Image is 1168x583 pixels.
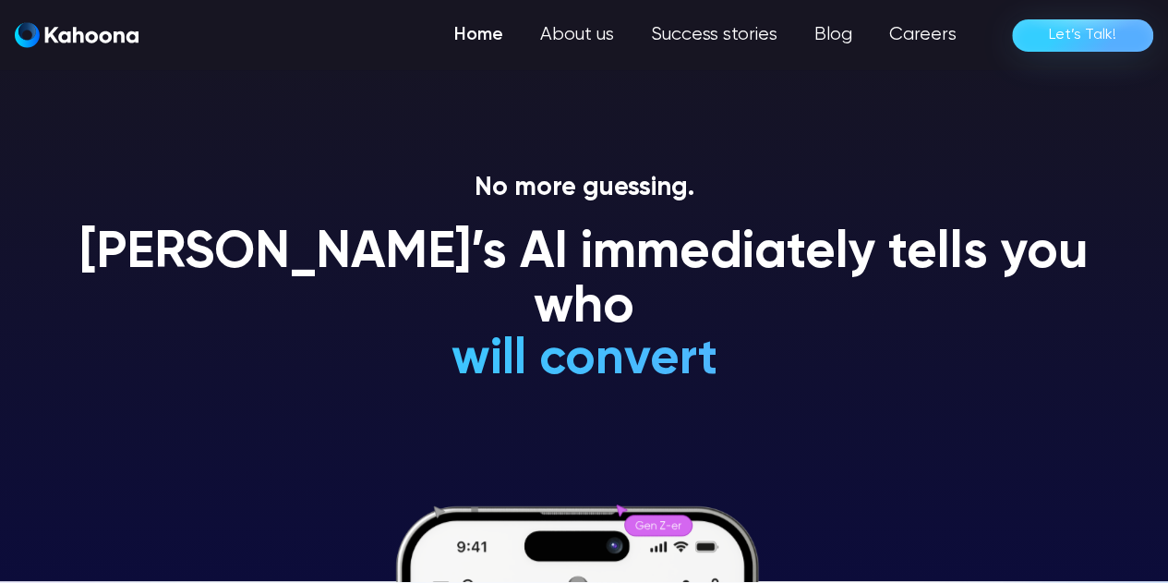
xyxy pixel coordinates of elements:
[636,521,681,529] g: Gen Z-er
[871,17,975,54] a: Careers
[15,22,138,48] img: Kahoona logo white
[436,17,522,54] a: Home
[1012,19,1153,52] a: Let’s Talk!
[522,17,632,54] a: About us
[15,22,138,49] a: home
[1049,20,1116,50] div: Let’s Talk!
[312,333,856,387] h1: will convert
[58,173,1110,204] p: No more guessing.
[796,17,871,54] a: Blog
[632,17,796,54] a: Success stories
[58,226,1110,336] h1: [PERSON_NAME]’s AI immediately tells you who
